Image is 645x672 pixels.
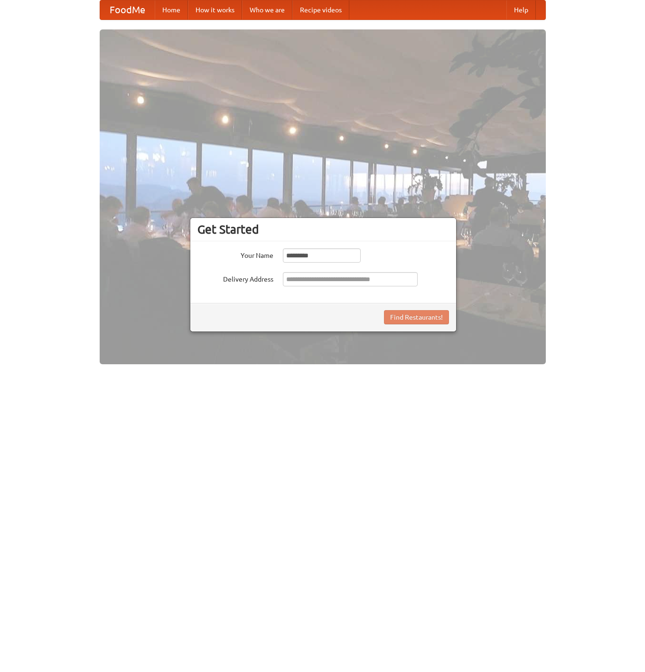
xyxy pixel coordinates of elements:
[197,222,449,237] h3: Get Started
[197,248,273,260] label: Your Name
[506,0,536,19] a: Help
[100,0,155,19] a: FoodMe
[197,272,273,284] label: Delivery Address
[292,0,349,19] a: Recipe videos
[242,0,292,19] a: Who we are
[155,0,188,19] a: Home
[384,310,449,324] button: Find Restaurants!
[188,0,242,19] a: How it works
